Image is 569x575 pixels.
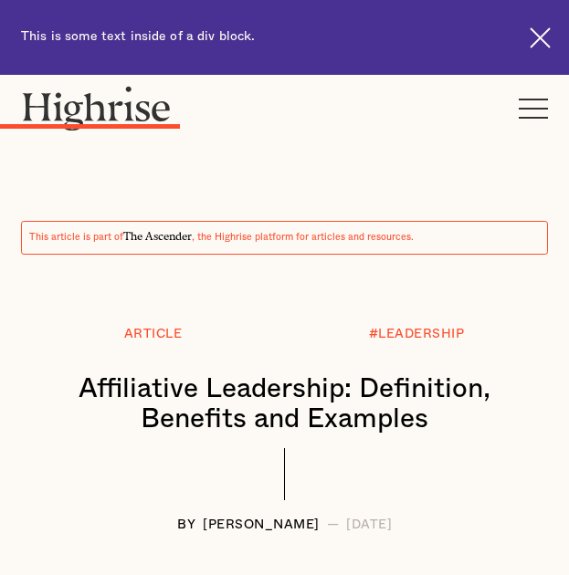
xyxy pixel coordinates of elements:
[369,328,465,341] div: #LEADERSHIP
[203,518,320,532] div: [PERSON_NAME]
[29,233,123,242] span: This article is part of
[192,233,414,242] span: , the Highrise platform for articles and resources.
[346,518,392,532] div: [DATE]
[124,328,183,341] div: Article
[123,227,192,240] span: The Ascender
[530,27,551,48] img: Cross icon
[39,374,530,434] h1: Affiliative Leadership: Definition, Benefits and Examples
[327,518,340,532] div: —
[177,518,195,532] div: BY
[21,86,172,131] img: Highrise logo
